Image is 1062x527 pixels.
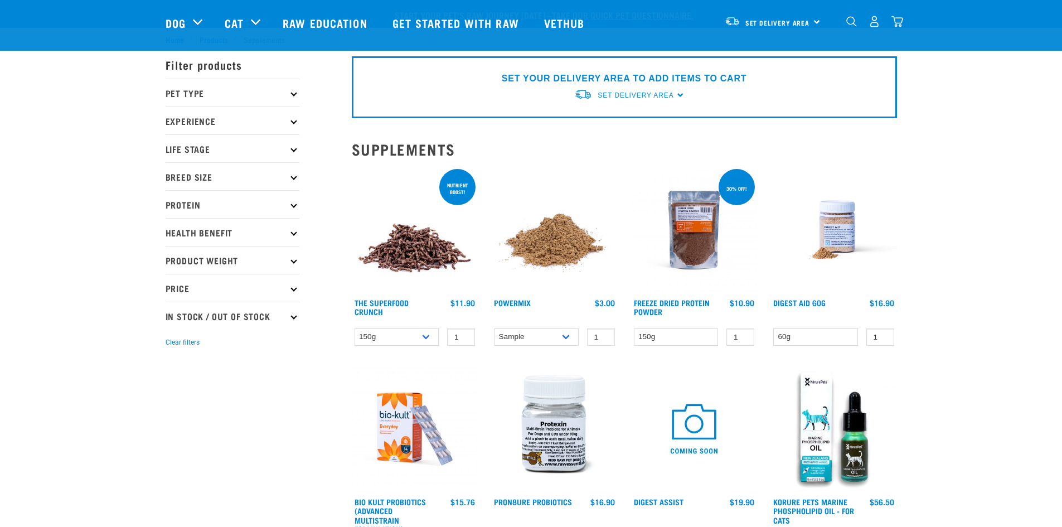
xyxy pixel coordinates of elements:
[166,190,299,218] p: Protein
[352,141,897,158] h2: Supplements
[574,89,592,100] img: van-moving.png
[891,16,903,27] img: home-icon@2x.png
[770,167,897,293] img: Raw Essentials Digest Aid Pet Supplement
[450,298,475,307] div: $11.90
[590,497,615,506] div: $16.90
[166,302,299,330] p: In Stock / Out Of Stock
[352,366,478,492] img: 2023 AUG RE Product1724
[352,167,478,293] img: 1311 Superfood Crunch 01
[870,298,894,307] div: $16.90
[726,328,754,346] input: 1
[491,366,618,492] img: Plastic Bottle Of Protexin For Dogs And Cats
[166,218,299,246] p: Health Benefit
[166,162,299,190] p: Breed Size
[225,14,244,31] a: Cat
[846,16,857,27] img: home-icon-1@2x.png
[869,16,880,27] img: user.png
[166,134,299,162] p: Life Stage
[595,298,615,307] div: $3.00
[770,366,897,492] img: Cat MP Oilsmaller 1024x1024
[598,91,673,99] span: Set Delivery Area
[491,167,618,293] img: Pile Of PowerMix For Pets
[447,328,475,346] input: 1
[381,1,533,45] a: Get started with Raw
[355,301,409,313] a: The Superfood Crunch
[166,274,299,302] p: Price
[166,337,200,347] button: Clear filters
[502,72,746,85] p: SET YOUR DELIVERY AREA TO ADD ITEMS TO CART
[631,167,758,293] img: FD Protein Powder
[725,16,740,26] img: van-moving.png
[450,497,475,506] div: $15.76
[494,301,531,304] a: Powermix
[866,328,894,346] input: 1
[634,301,710,313] a: Freeze Dried Protein Powder
[730,497,754,506] div: $19.90
[166,14,186,31] a: Dog
[730,298,754,307] div: $10.90
[870,497,894,506] div: $56.50
[166,51,299,79] p: Filter products
[271,1,381,45] a: Raw Education
[773,500,854,521] a: Korure Pets Marine Phospholipid Oil - for Cats
[631,366,758,492] img: COMING SOON
[166,246,299,274] p: Product Weight
[494,500,572,504] a: ProN8ure Probiotics
[166,107,299,134] p: Experience
[533,1,599,45] a: Vethub
[745,21,810,25] span: Set Delivery Area
[634,500,683,504] a: Digest Assist
[721,180,752,197] div: 30% off!
[439,177,476,200] div: nutrient boost!
[587,328,615,346] input: 1
[773,301,826,304] a: Digest Aid 60g
[166,79,299,107] p: Pet Type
